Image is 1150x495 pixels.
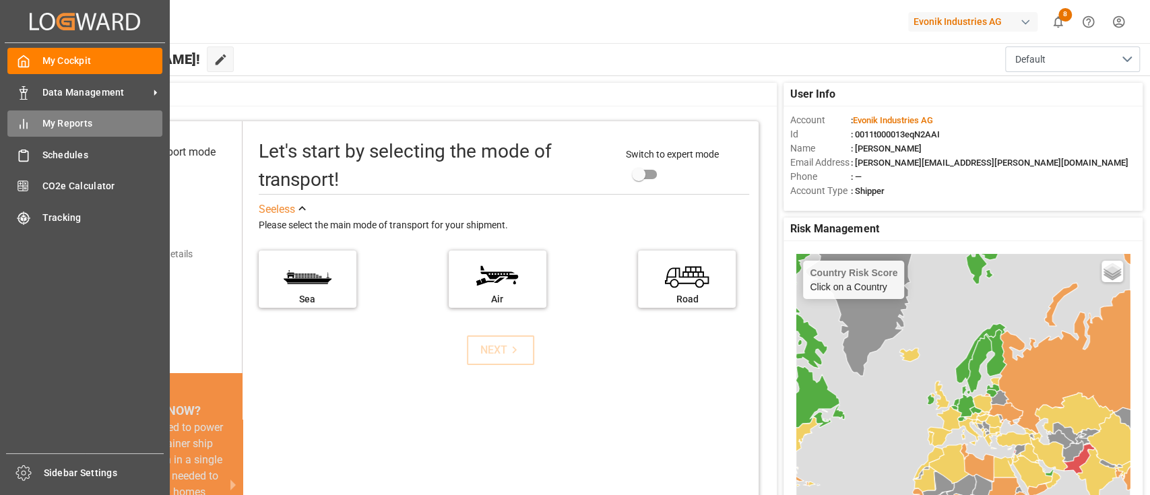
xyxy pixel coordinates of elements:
span: Data Management [42,86,149,100]
a: CO2e Calculator [7,173,162,199]
span: Email Address [790,156,851,170]
div: Please select the main mode of transport for your shipment. [259,218,750,234]
span: Default [1015,53,1046,67]
div: Select transport mode [111,144,216,160]
span: User Info [790,86,835,102]
span: : Shipper [851,186,885,196]
span: Sidebar Settings [44,466,164,480]
a: Tracking [7,204,162,230]
span: : — [851,172,862,182]
span: Account Type [790,184,851,198]
span: : [PERSON_NAME][EMAIL_ADDRESS][PERSON_NAME][DOMAIN_NAME] [851,158,1128,168]
div: Sea [265,292,350,306]
span: Risk Management [790,221,879,237]
button: show 8 new notifications [1043,7,1073,37]
span: Schedules [42,148,163,162]
div: Let's start by selecting the mode of transport! [259,137,612,194]
a: My Cockpit [7,48,162,74]
span: My Cockpit [42,54,163,68]
span: My Reports [42,117,163,131]
span: Name [790,141,851,156]
span: : [851,115,933,125]
span: Id [790,127,851,141]
span: Tracking [42,211,163,225]
span: Account [790,113,851,127]
button: Evonik Industries AG [908,9,1043,34]
button: NEXT [467,335,534,365]
div: NEXT [480,342,521,358]
span: Evonik Industries AG [853,115,933,125]
button: open menu [1005,46,1140,72]
span: 8 [1058,8,1072,22]
div: Evonik Industries AG [908,12,1037,32]
div: Air [455,292,540,306]
a: My Reports [7,110,162,137]
div: Road [645,292,729,306]
button: Help Center [1073,7,1104,37]
span: : 0011t000013eqN2AAI [851,129,940,139]
span: CO2e Calculator [42,179,163,193]
span: Phone [790,170,851,184]
div: Click on a Country [810,267,897,292]
a: Layers [1101,261,1123,282]
a: Schedules [7,141,162,168]
span: : [PERSON_NAME] [851,143,922,154]
h4: Country Risk Score [810,267,897,278]
span: Switch to expert mode [626,149,719,160]
div: See less [259,201,295,218]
